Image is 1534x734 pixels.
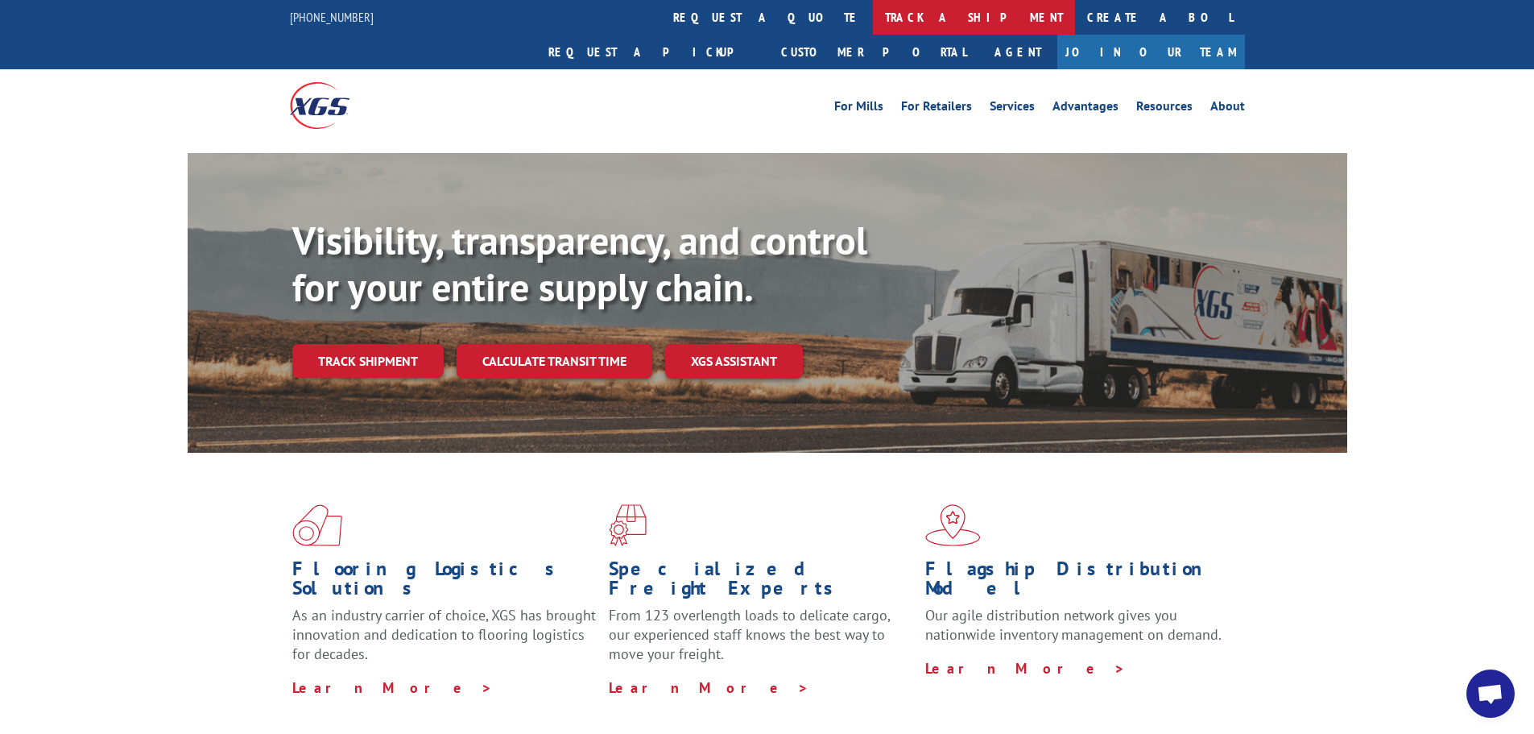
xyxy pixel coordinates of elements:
span: As an industry carrier of choice, XGS has brought innovation and dedication to flooring logistics... [292,606,596,663]
a: Learn More > [609,678,809,697]
a: Services [990,100,1035,118]
a: Track shipment [292,344,444,378]
a: XGS ASSISTANT [665,344,803,379]
a: For Retailers [901,100,972,118]
a: For Mills [834,100,883,118]
p: From 123 overlength loads to delicate cargo, our experienced staff knows the best way to move you... [609,606,913,678]
img: xgs-icon-total-supply-chain-intelligence-red [292,504,342,546]
a: Learn More > [292,678,493,697]
b: Visibility, transparency, and control for your entire supply chain. [292,215,867,312]
a: About [1210,100,1245,118]
a: Agent [978,35,1057,69]
h1: Flooring Logistics Solutions [292,559,597,606]
a: Join Our Team [1057,35,1245,69]
a: Advantages [1052,100,1118,118]
a: Request a pickup [536,35,769,69]
h1: Specialized Freight Experts [609,559,913,606]
a: Learn More > [925,659,1126,678]
a: Calculate transit time [457,344,652,379]
span: Our agile distribution network gives you nationwide inventory management on demand. [925,606,1222,644]
a: Customer Portal [769,35,978,69]
img: xgs-icon-flagship-distribution-model-red [925,504,981,546]
a: Resources [1136,100,1193,118]
h1: Flagship Distribution Model [925,559,1230,606]
a: [PHONE_NUMBER] [290,9,374,25]
img: xgs-icon-focused-on-flooring-red [609,504,647,546]
a: Open chat [1466,670,1515,718]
